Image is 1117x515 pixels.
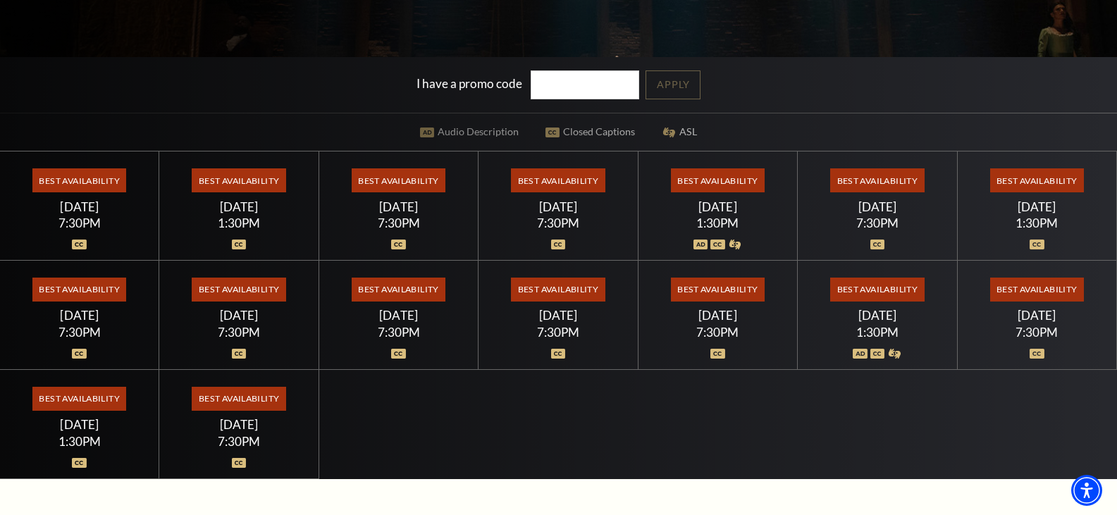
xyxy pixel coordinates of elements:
div: [DATE] [17,417,142,432]
div: 7:30PM [17,217,142,229]
div: [DATE] [655,308,780,323]
div: 7:30PM [655,326,780,338]
span: Best Availability [511,168,605,192]
div: 1:30PM [974,217,1099,229]
span: Best Availability [192,278,285,302]
div: 1:30PM [815,326,940,338]
div: 7:30PM [815,217,940,229]
span: Best Availability [671,168,765,192]
span: Best Availability [192,387,285,411]
label: I have a promo code [416,76,522,91]
div: 1:30PM [655,217,780,229]
span: Best Availability [990,168,1084,192]
div: Accessibility Menu [1071,475,1102,506]
span: Best Availability [671,278,765,302]
div: [DATE] [176,308,302,323]
div: [DATE] [495,199,621,214]
div: [DATE] [17,308,142,323]
div: 7:30PM [176,326,302,338]
div: 7:30PM [336,326,462,338]
span: Best Availability [830,278,924,302]
div: 7:30PM [17,326,142,338]
div: 7:30PM [176,435,302,447]
div: 1:30PM [176,217,302,229]
div: [DATE] [974,199,1099,214]
div: [DATE] [815,199,940,214]
div: [DATE] [974,308,1099,323]
div: [DATE] [336,308,462,323]
div: [DATE] [17,199,142,214]
span: Best Availability [32,387,126,411]
span: Best Availability [352,278,445,302]
div: 7:30PM [495,326,621,338]
span: Best Availability [511,278,605,302]
span: Best Availability [192,168,285,192]
div: [DATE] [815,308,940,323]
div: 7:30PM [495,217,621,229]
div: [DATE] [336,199,462,214]
span: Best Availability [352,168,445,192]
span: Best Availability [990,278,1084,302]
div: [DATE] [176,199,302,214]
span: Best Availability [830,168,924,192]
span: Best Availability [32,278,126,302]
div: [DATE] [655,199,780,214]
div: [DATE] [495,308,621,323]
div: [DATE] [176,417,302,432]
div: 1:30PM [17,435,142,447]
div: 7:30PM [974,326,1099,338]
div: 7:30PM [336,217,462,229]
span: Best Availability [32,168,126,192]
